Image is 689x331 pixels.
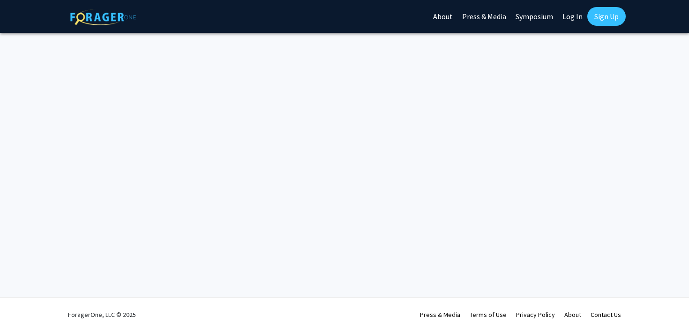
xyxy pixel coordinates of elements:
a: Privacy Policy [516,310,555,319]
a: Press & Media [420,310,460,319]
a: About [564,310,581,319]
div: ForagerOne, LLC © 2025 [68,298,136,331]
a: Contact Us [591,310,621,319]
img: ForagerOne Logo [70,9,136,25]
a: Terms of Use [470,310,507,319]
a: Sign Up [587,7,626,26]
